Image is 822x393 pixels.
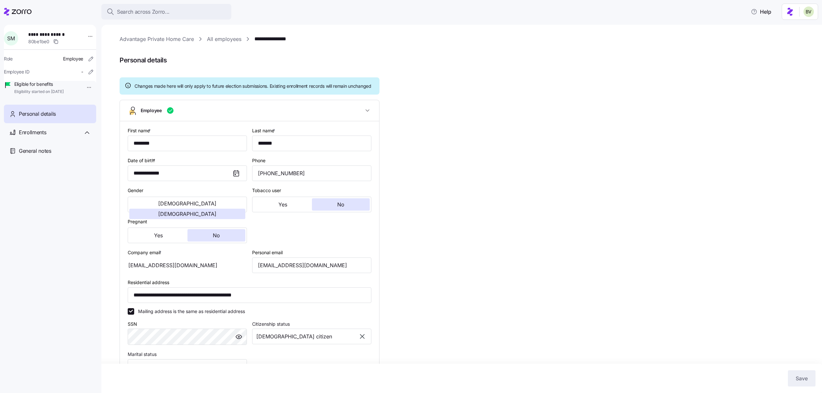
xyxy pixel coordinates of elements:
span: Search across Zorro... [117,8,170,16]
span: Employee [63,56,83,62]
label: Pregnant [128,218,147,225]
span: Eligibility started on [DATE] [14,89,64,95]
input: Select marital status [128,359,247,375]
button: Save [788,370,816,386]
label: Personal email [252,249,283,256]
span: Enrollments [19,128,46,137]
span: Personal details [19,110,56,118]
span: Changes made here will only apply to future election submissions. Existing enrollment records wil... [135,83,371,89]
span: [DEMOGRAPHIC_DATA] [158,201,216,206]
span: Yes [278,202,287,207]
label: Citizenship status [252,321,290,328]
label: SSN [128,321,137,328]
label: Mailing address is the same as residential address [134,308,245,315]
span: [DEMOGRAPHIC_DATA] [158,211,216,216]
span: Employee [141,107,162,114]
img: 676487ef2089eb4995defdc85707b4f5 [803,7,814,17]
label: Marital status [128,351,157,358]
a: Advantage Private Home Care [120,35,194,43]
span: S M [7,36,15,41]
span: Help [751,8,771,16]
input: Phone [252,165,371,181]
button: Help [746,5,777,18]
label: Residential address [128,279,169,286]
label: Gender [128,187,143,194]
label: Phone [252,157,265,164]
span: No [337,202,344,207]
span: Eligible for benefits [14,81,64,87]
span: Yes [154,233,163,238]
span: - [81,69,83,75]
span: No [213,233,220,238]
span: Role [4,56,13,62]
label: First name [128,127,152,134]
label: Tobacco user [252,187,281,194]
span: Personal details [120,55,813,66]
a: All employees [207,35,241,43]
button: Employee [120,100,379,121]
input: Email [252,257,371,273]
input: Select citizenship status [252,329,371,344]
span: 80be1be0 [28,38,49,45]
label: Date of birth [128,157,157,164]
span: General notes [19,147,51,155]
span: Employee ID [4,69,30,75]
span: Save [796,374,808,382]
label: Last name [252,127,276,134]
button: Search across Zorro... [101,4,231,20]
label: Company email [128,249,163,256]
